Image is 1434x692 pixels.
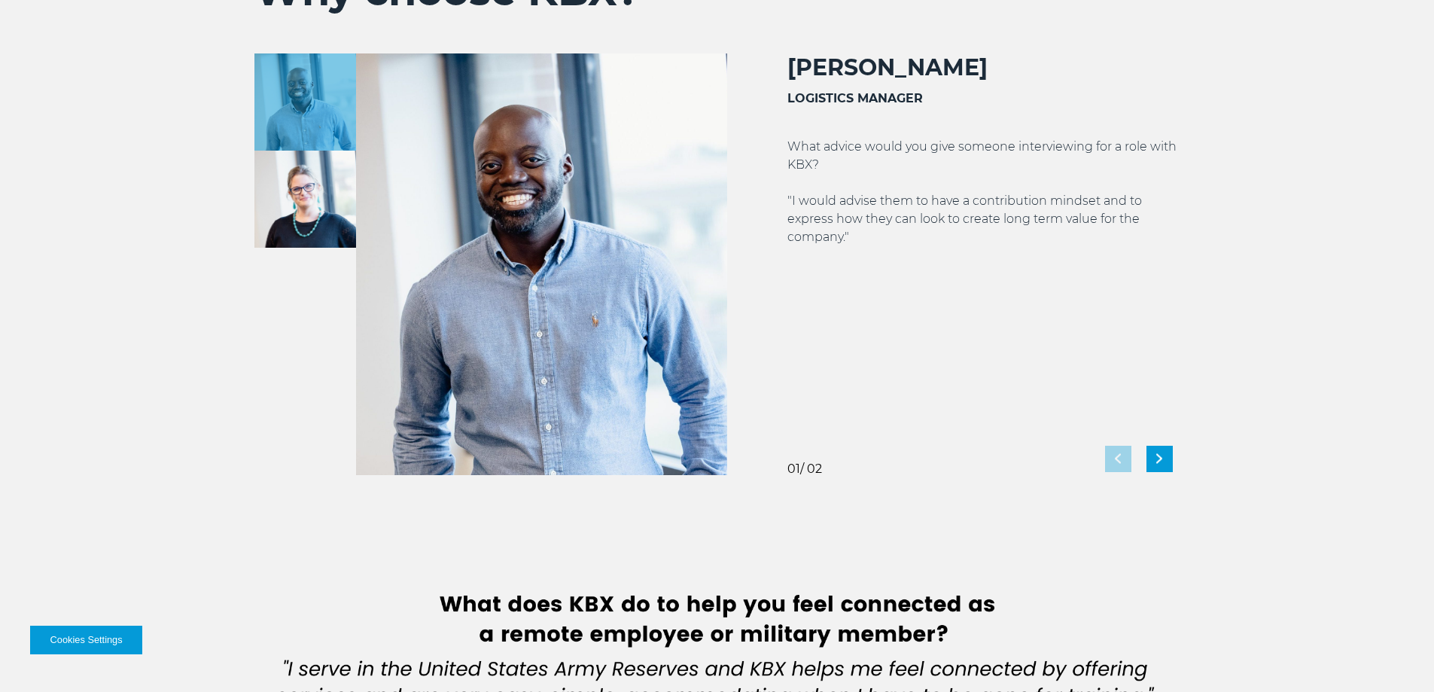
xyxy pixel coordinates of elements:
[787,462,800,476] span: 01
[787,463,822,475] div: / 02
[30,626,142,654] button: Cookies Settings
[787,53,1180,82] h2: [PERSON_NAME]
[787,138,1180,246] p: What advice would you give someone interviewing for a role with KBX? "I would advise them to have...
[1156,454,1162,464] img: next slide
[787,90,1180,108] h3: LOGISTICS MANAGER
[1146,446,1173,472] div: Next slide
